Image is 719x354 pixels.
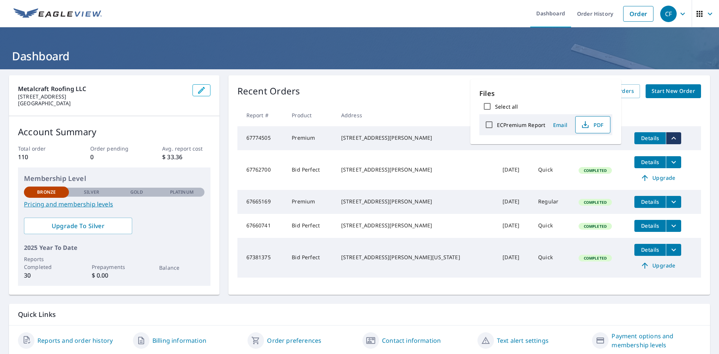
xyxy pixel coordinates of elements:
[92,271,137,280] p: $ 0.00
[30,222,126,230] span: Upgrade To Silver
[152,336,206,345] a: Billing information
[18,84,186,93] p: Metalcraft Roofing LLC
[666,156,681,168] button: filesDropdownBtn-67762700
[497,214,532,238] td: [DATE]
[237,150,286,190] td: 67762700
[24,243,204,252] p: 2025 Year To Date
[24,255,69,271] p: Reports Completed
[579,168,611,173] span: Completed
[660,6,677,22] div: CF
[634,156,666,168] button: detailsBtn-67762700
[90,145,138,152] p: Order pending
[497,336,549,345] a: Text alert settings
[634,172,681,184] a: Upgrade
[341,134,491,142] div: [STREET_ADDRESS][PERSON_NAME]
[639,134,661,142] span: Details
[18,145,66,152] p: Total order
[532,190,573,214] td: Regular
[9,48,710,64] h1: Dashboard
[634,260,681,272] a: Upgrade
[579,255,611,261] span: Completed
[382,336,441,345] a: Contact information
[479,88,612,99] p: Files
[84,189,100,196] p: Silver
[652,87,695,96] span: Start New Order
[18,152,66,161] p: 110
[666,244,681,256] button: filesDropdownBtn-67381375
[639,246,661,253] span: Details
[666,220,681,232] button: filesDropdownBtn-67660741
[580,120,604,129] span: PDF
[639,173,677,182] span: Upgrade
[579,224,611,229] span: Completed
[666,132,681,144] button: filesDropdownBtn-67774505
[532,238,573,278] td: Quick
[495,103,518,110] label: Select all
[497,238,532,278] td: [DATE]
[341,254,491,261] div: [STREET_ADDRESS][PERSON_NAME][US_STATE]
[335,104,497,126] th: Address
[634,132,666,144] button: detailsBtn-67774505
[286,214,335,238] td: Bid Perfect
[18,310,701,319] p: Quick Links
[341,198,491,205] div: [STREET_ADDRESS][PERSON_NAME]
[634,220,666,232] button: detailsBtn-67660741
[170,189,194,196] p: Platinum
[24,200,204,209] a: Pricing and membership levels
[634,196,666,208] button: detailsBtn-67665169
[579,200,611,205] span: Completed
[646,84,701,98] a: Start New Order
[532,214,573,238] td: Quick
[666,196,681,208] button: filesDropdownBtn-67665169
[612,332,701,350] a: Payment options and membership levels
[341,222,491,229] div: [STREET_ADDRESS][PERSON_NAME]
[286,238,335,278] td: Bid Perfect
[639,261,677,270] span: Upgrade
[237,84,300,98] p: Recent Orders
[634,244,666,256] button: detailsBtn-67381375
[639,222,661,229] span: Details
[92,263,137,271] p: Prepayments
[497,150,532,190] td: [DATE]
[90,152,138,161] p: 0
[237,126,286,150] td: 67774505
[548,119,572,131] button: Email
[130,189,143,196] p: Gold
[267,336,321,345] a: Order preferences
[237,104,286,126] th: Report #
[639,158,661,166] span: Details
[532,150,573,190] td: Quick
[24,173,204,184] p: Membership Level
[162,152,210,161] p: $ 33.36
[639,198,661,205] span: Details
[575,116,610,133] button: PDF
[497,190,532,214] td: [DATE]
[37,336,113,345] a: Reports and order history
[13,8,102,19] img: EV Logo
[286,126,335,150] td: Premium
[24,271,69,280] p: 30
[18,93,186,100] p: [STREET_ADDRESS]
[237,190,286,214] td: 67665169
[551,121,569,128] span: Email
[286,104,335,126] th: Product
[18,100,186,107] p: [GEOGRAPHIC_DATA]
[623,6,653,22] a: Order
[24,218,132,234] a: Upgrade To Silver
[497,121,545,128] label: ECPremium Report
[18,125,210,139] p: Account Summary
[341,166,491,173] div: [STREET_ADDRESS][PERSON_NAME]
[237,238,286,278] td: 67381375
[286,190,335,214] td: Premium
[286,150,335,190] td: Bid Perfect
[237,214,286,238] td: 67660741
[162,145,210,152] p: Avg. report cost
[159,264,204,272] p: Balance
[37,189,56,196] p: Bronze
